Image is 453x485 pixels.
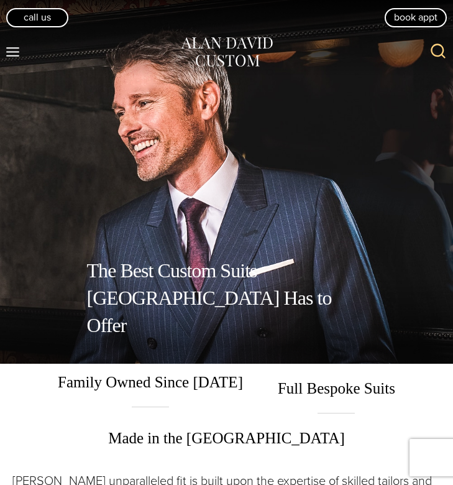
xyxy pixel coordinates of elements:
button: View Search Form [423,37,453,67]
img: Alan David Custom [180,35,273,70]
a: Call Us [6,8,68,27]
span: Made in the [GEOGRAPHIC_DATA] [96,413,357,451]
a: book appt [385,8,447,27]
h1: The Best Custom Suits [GEOGRAPHIC_DATA] Has to Offer [87,244,367,351]
span: Full Bespoke Suits [265,364,408,413]
span: Family Owned Since [DATE] [45,370,255,407]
